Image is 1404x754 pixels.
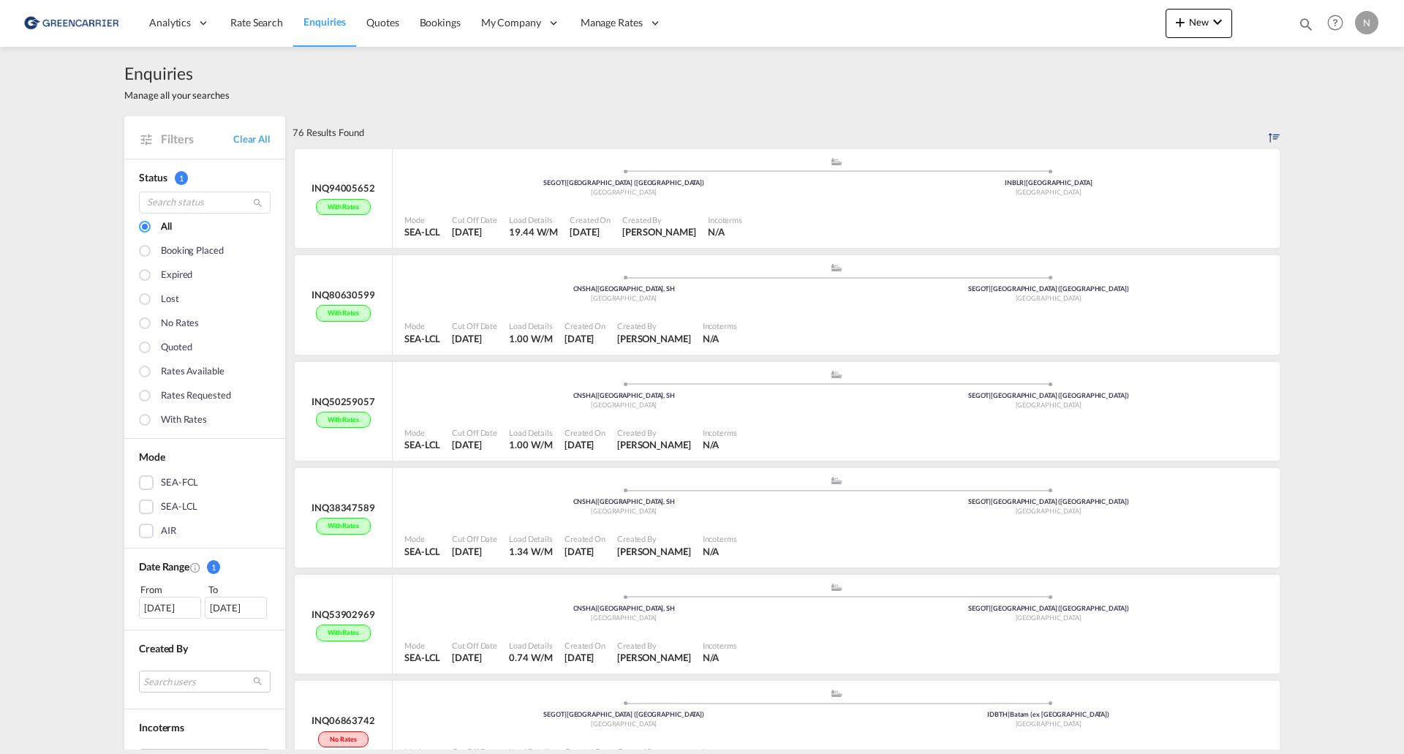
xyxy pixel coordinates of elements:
[292,575,1280,682] div: INQ53902969With rates assets/icons/custom/ship-fill.svgassets/icons/custom/roll-o-plane.svgOrigin...
[452,651,497,664] div: 7 Aug 2025
[1323,10,1348,35] span: Help
[968,284,1129,293] span: SEGOT [GEOGRAPHIC_DATA] ([GEOGRAPHIC_DATA])
[452,545,497,558] div: 7 Aug 2025
[1298,16,1314,32] md-icon: icon-magnify
[591,507,657,515] span: [GEOGRAPHIC_DATA]
[543,178,704,186] span: SEGOT [GEOGRAPHIC_DATA] ([GEOGRAPHIC_DATA])
[316,199,371,216] div: With rates
[481,15,541,30] span: My Company
[452,332,497,345] div: 8 Aug 2025
[316,412,371,429] div: With rates
[318,731,368,748] div: No rates
[316,305,371,322] div: With rates
[161,131,233,147] span: Filters
[509,225,558,238] div: 19.44 W/M
[565,533,605,544] div: Created On
[703,533,737,544] div: Incoterms
[207,560,220,574] span: 1
[573,391,675,399] span: CNSHA [GEOGRAPHIC_DATA], SH
[149,15,191,30] span: Analytics
[312,714,375,727] div: INQ06863742
[591,188,657,196] span: [GEOGRAPHIC_DATA]
[452,652,481,663] span: [DATE]
[161,219,172,235] div: All
[617,333,691,344] span: [PERSON_NAME]
[205,597,267,619] div: [DATE]
[139,171,167,184] span: Status
[1209,13,1226,31] md-icon: icon-chevron-down
[452,225,497,238] div: 8 Aug 2025
[252,197,263,208] md-icon: icon-magnify
[703,427,737,438] div: Incoterms
[1171,13,1189,31] md-icon: icon-plus 400-fg
[139,499,271,514] md-checkbox: SEA-LCL
[161,244,224,260] div: Booking placed
[1016,401,1082,409] span: [GEOGRAPHIC_DATA]
[573,284,675,293] span: CNSHA [GEOGRAPHIC_DATA], SH
[175,171,188,185] span: 1
[703,651,720,664] div: N/A
[989,604,991,612] span: |
[161,499,197,514] div: SEA-LCL
[161,364,224,380] div: Rates available
[452,640,497,651] div: Cut Off Date
[509,640,553,651] div: Load Details
[161,388,231,404] div: Rates Requested
[703,438,720,451] div: N/A
[565,320,605,331] div: Created On
[303,15,346,28] span: Enquiries
[573,497,675,505] span: CNSHA [GEOGRAPHIC_DATA], SH
[1298,16,1314,38] div: icon-magnify
[1355,11,1378,34] div: N
[139,597,201,619] div: [DATE]
[312,395,375,408] div: INQ50259057
[617,438,691,451] div: Nicolas Myrén
[1016,188,1082,196] span: [GEOGRAPHIC_DATA]
[573,604,675,612] span: CNSHA [GEOGRAPHIC_DATA], SH
[139,721,184,734] span: Incoterms
[703,640,737,651] div: Incoterms
[989,284,991,293] span: |
[1323,10,1355,37] div: Help
[233,132,271,146] a: Clear All
[161,340,192,356] div: Quoted
[591,614,657,622] span: [GEOGRAPHIC_DATA]
[595,284,597,293] span: |
[292,116,363,148] div: 76 Results Found
[565,332,605,345] div: 8 Aug 2025
[139,582,271,619] span: From To [DATE][DATE]
[595,497,597,505] span: |
[124,61,230,85] span: Enquiries
[404,651,440,664] div: SEA-LCL
[509,214,558,225] div: Load Details
[703,545,720,558] div: N/A
[1016,294,1082,302] span: [GEOGRAPHIC_DATA]
[139,642,188,655] span: Created By
[565,640,605,651] div: Created On
[595,604,597,612] span: |
[404,427,440,438] div: Mode
[617,545,691,558] div: Daniel Hermansson
[591,294,657,302] span: [GEOGRAPHIC_DATA]
[708,214,742,225] div: Incoterms
[161,524,176,538] div: AIR
[570,226,599,238] span: [DATE]
[543,710,704,718] span: SEGOT [GEOGRAPHIC_DATA] ([GEOGRAPHIC_DATA])
[1016,720,1082,728] span: [GEOGRAPHIC_DATA]
[828,477,845,484] md-icon: assets/icons/custom/ship-fill.svg
[366,16,399,29] span: Quotes
[565,333,594,344] span: [DATE]
[565,427,605,438] div: Created On
[404,332,440,345] div: SEA-LCL
[452,427,497,438] div: Cut Off Date
[292,255,1280,362] div: INQ80630599With rates assets/icons/custom/ship-fill.svgassets/icons/custom/roll-o-plane.svgOrigin...
[509,438,553,451] div: 1.00 W/M
[509,320,553,331] div: Load Details
[581,15,643,30] span: Manage Rates
[452,226,481,238] span: [DATE]
[989,497,991,505] span: |
[622,225,696,238] div: Eva Westling
[591,401,657,409] span: [GEOGRAPHIC_DATA]
[591,720,657,728] span: [GEOGRAPHIC_DATA]
[404,225,440,238] div: SEA-LCL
